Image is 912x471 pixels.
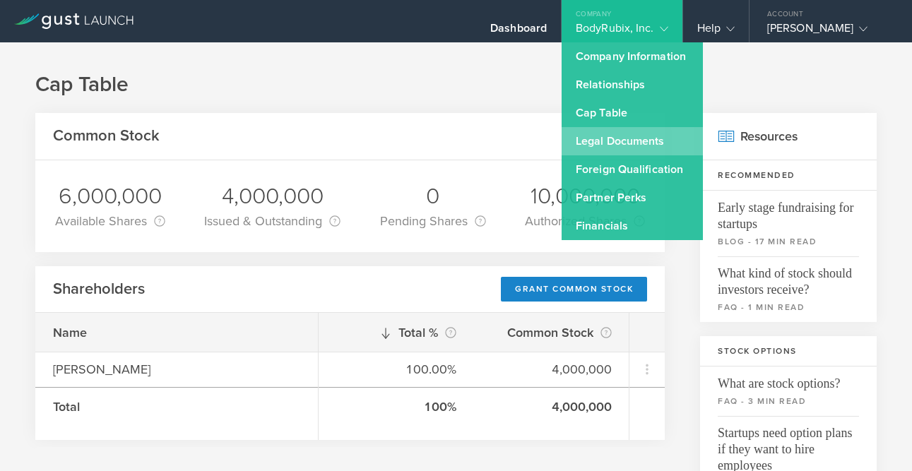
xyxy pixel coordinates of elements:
[53,323,300,342] div: Name
[718,395,859,407] small: faq - 3 min read
[55,211,165,231] div: Available Shares
[53,126,160,146] h2: Common Stock
[718,301,859,314] small: faq - 1 min read
[53,279,145,299] h2: Shareholders
[336,398,456,416] div: 100%
[700,256,877,322] a: What kind of stock should investors receive?faq - 1 min read
[53,398,300,416] div: Total
[576,21,668,42] div: BodyRubix, Inc.
[718,366,859,392] span: What are stock options?
[492,323,612,342] div: Common Stock
[35,71,877,99] h1: Cap Table
[501,277,647,302] div: Grant Common Stock
[492,398,612,416] div: 4,000,000
[336,323,456,342] div: Total %
[525,181,645,211] div: 10,000,000
[718,191,859,232] span: Early stage fundraising for startups
[53,360,300,378] div: [PERSON_NAME]
[55,181,165,211] div: 6,000,000
[700,336,877,366] h3: Stock Options
[718,256,859,298] span: What kind of stock should investors receive?
[492,360,612,378] div: 4,000,000
[697,21,735,42] div: Help
[525,211,645,231] div: Authorized Shares
[490,21,547,42] div: Dashboard
[336,360,456,378] div: 100.00%
[718,235,859,248] small: blog - 17 min read
[204,211,340,231] div: Issued & Outstanding
[380,181,486,211] div: 0
[700,113,877,160] h2: Resources
[204,181,340,211] div: 4,000,000
[700,191,877,256] a: Early stage fundraising for startupsblog - 17 min read
[700,366,877,416] a: What are stock options?faq - 3 min read
[841,403,912,471] iframe: Chat Widget
[380,211,486,231] div: Pending Shares
[767,21,887,42] div: [PERSON_NAME]
[700,160,877,191] h3: Recommended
